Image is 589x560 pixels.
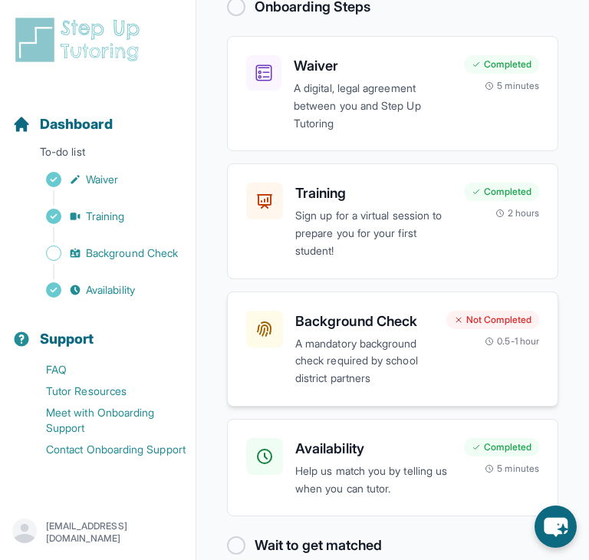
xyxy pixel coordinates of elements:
a: Meet with Onboarding Support [12,402,196,439]
h3: Availability [295,438,452,460]
span: Support [40,328,94,350]
a: Training [12,206,196,227]
img: logo [12,15,149,64]
span: Background Check [86,245,178,261]
a: FAQ [12,359,196,380]
a: Background CheckA mandatory background check required by school district partnersNot Completed0.5... [227,292,558,407]
a: Waiver [12,169,196,190]
div: 5 minutes [485,80,539,92]
button: Dashboard [6,89,189,141]
p: A mandatory background check required by school district partners [295,335,434,387]
a: Contact Onboarding Support [12,439,196,460]
h3: Waiver [294,55,452,77]
p: [EMAIL_ADDRESS][DOMAIN_NAME] [46,520,183,545]
p: To-do list [6,144,189,166]
h3: Training [295,183,452,204]
p: A digital, legal agreement between you and Step Up Tutoring [294,80,452,132]
span: Availability [86,282,135,298]
button: chat-button [535,506,577,548]
a: Background Check [12,242,196,264]
p: Sign up for a virtual session to prepare you for your first student! [295,207,452,259]
div: 2 hours [495,207,540,219]
a: Availability [12,279,196,301]
div: Completed [464,55,539,74]
span: Training [86,209,125,224]
p: Help us match you by telling us when you can tutor. [295,463,452,498]
span: Waiver [86,172,118,187]
h3: Background Check [295,311,434,332]
div: Completed [464,438,539,456]
div: 0.5-1 hour [485,335,539,348]
h2: Wait to get matched [255,535,382,556]
div: 5 minutes [485,463,539,475]
a: Tutor Resources [12,380,196,402]
a: Dashboard [12,114,113,135]
button: Support [6,304,189,356]
span: Dashboard [40,114,113,135]
a: TrainingSign up for a virtual session to prepare you for your first student!Completed2 hours [227,163,558,278]
a: AvailabilityHelp us match you by telling us when you can tutor.Completed5 minutes [227,419,558,517]
div: Completed [464,183,539,201]
div: Not Completed [446,311,539,329]
button: [EMAIL_ADDRESS][DOMAIN_NAME] [12,519,183,546]
a: WaiverA digital, legal agreement between you and Step Up TutoringCompleted5 minutes [227,36,558,151]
